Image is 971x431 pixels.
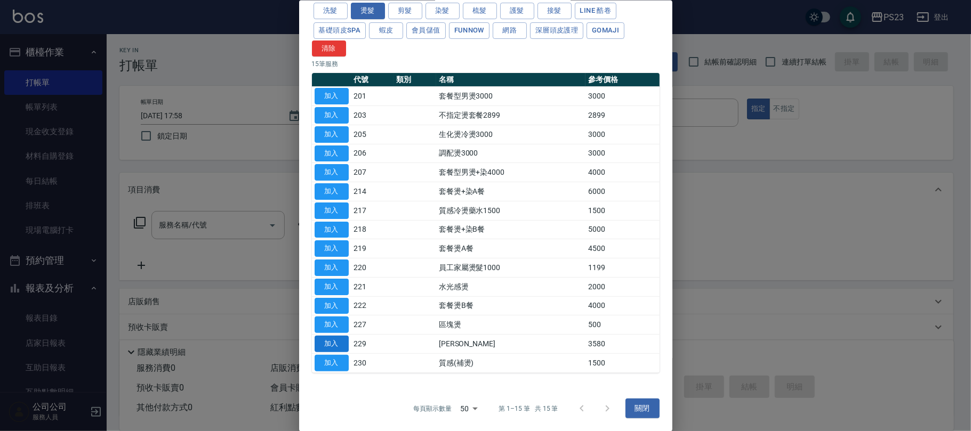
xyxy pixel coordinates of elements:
[351,353,394,372] td: 230
[436,125,585,144] td: 生化燙冷燙3000
[585,73,659,87] th: 參考價格
[585,353,659,372] td: 1500
[436,162,585,182] td: 套餐型男燙+染4000
[436,86,585,105] td: 套餐型男燙3000
[436,353,585,372] td: 質感(補燙)
[436,315,585,334] td: 區塊燙
[351,3,385,19] button: 燙髮
[585,315,659,334] td: 500
[406,22,446,38] button: 會員儲值
[315,88,349,104] button: 加入
[351,220,394,239] td: 218
[315,259,349,276] button: 加入
[315,316,349,333] button: 加入
[436,258,585,277] td: 員工家屬燙髮1000
[315,107,349,124] button: 加入
[456,394,482,422] div: 50
[394,73,436,87] th: 類別
[585,296,659,315] td: 4000
[436,239,585,258] td: 套餐燙A餐
[351,86,394,105] td: 201
[530,22,583,38] button: 深層頭皮護理
[315,202,349,218] button: 加入
[499,403,558,413] p: 第 1–15 筆 共 15 筆
[585,125,659,144] td: 3000
[463,3,497,19] button: 梳髮
[436,201,585,220] td: 質感冷燙藥水1500
[585,239,659,258] td: 4500
[585,162,659,182] td: 4000
[585,86,659,105] td: 3000
[315,145,349,161] button: 加入
[436,296,585,315] td: 套餐燙B餐
[315,297,349,314] button: 加入
[314,22,366,38] button: 基礎頭皮SPA
[500,3,534,19] button: 護髮
[312,40,346,56] button: 清除
[585,334,659,353] td: 3580
[436,144,585,163] td: 調配燙3000
[426,3,460,19] button: 染髮
[351,239,394,258] td: 219
[351,73,394,87] th: 代號
[436,220,585,239] td: 套餐燙+染B餐
[436,105,585,125] td: 不指定燙套餐2899
[351,315,394,334] td: 227
[493,22,527,38] button: 網路
[315,221,349,238] button: 加入
[351,125,394,144] td: 205
[449,22,489,38] button: FUNNOW
[315,183,349,200] button: 加入
[351,162,394,182] td: 207
[351,334,394,353] td: 229
[351,182,394,201] td: 214
[351,144,394,163] td: 206
[585,105,659,125] td: 2899
[312,59,660,69] p: 15 筆服務
[351,296,394,315] td: 222
[315,354,349,371] button: 加入
[585,201,659,220] td: 1500
[625,399,660,418] button: 關閉
[436,182,585,201] td: 套餐燙+染A餐
[315,164,349,181] button: 加入
[587,22,624,38] button: Gomaji
[436,73,585,87] th: 名稱
[351,277,394,296] td: 221
[436,277,585,296] td: 水光感燙
[315,240,349,257] button: 加入
[585,258,659,277] td: 1199
[413,403,452,413] p: 每頁顯示數量
[351,105,394,125] td: 203
[388,3,422,19] button: 剪髮
[585,220,659,239] td: 5000
[315,336,349,352] button: 加入
[351,258,394,277] td: 220
[585,144,659,163] td: 3000
[315,278,349,295] button: 加入
[314,3,348,19] button: 洗髮
[537,3,572,19] button: 接髮
[575,3,617,19] button: LINE 酷卷
[436,334,585,353] td: [PERSON_NAME]
[351,201,394,220] td: 217
[369,22,403,38] button: 蝦皮
[585,182,659,201] td: 6000
[315,126,349,142] button: 加入
[585,277,659,296] td: 2000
